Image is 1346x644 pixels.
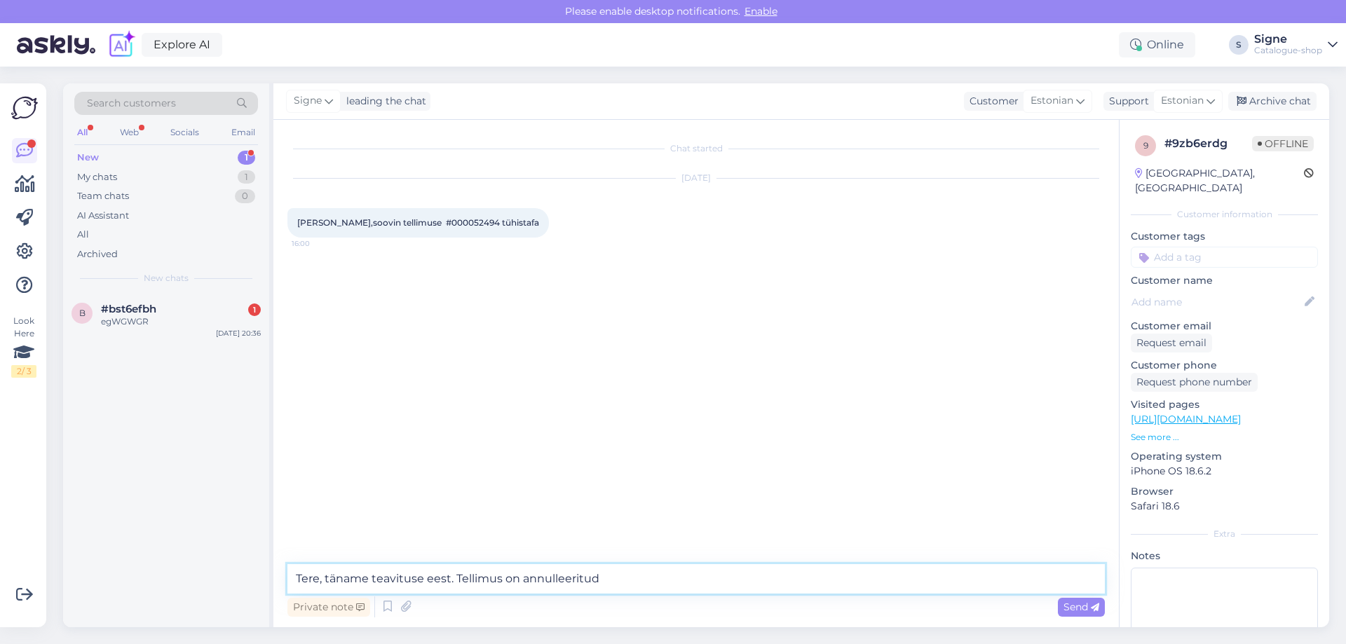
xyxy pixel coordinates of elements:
p: Customer name [1131,273,1318,288]
span: Send [1063,601,1099,613]
div: New [77,151,99,165]
p: Browser [1131,484,1318,499]
img: explore-ai [107,30,136,60]
div: All [74,123,90,142]
span: Signe [294,93,322,109]
span: [PERSON_NAME],soovin tellimuse #000052494 tühistafa [297,217,539,228]
p: Notes [1131,549,1318,563]
span: New chats [144,272,189,285]
img: Askly Logo [11,95,38,121]
div: Online [1119,32,1195,57]
div: egWGWGR [101,315,261,328]
span: b [79,308,86,318]
div: leading the chat [341,94,426,109]
p: Safari 18.6 [1131,499,1318,514]
div: 2 / 3 [11,365,36,378]
div: Extra [1131,528,1318,540]
p: Operating system [1131,449,1318,464]
div: Private note [287,598,370,617]
div: Catalogue-shop [1254,45,1322,56]
div: 0 [235,189,255,203]
div: Signe [1254,34,1322,45]
div: Team chats [77,189,129,203]
div: Email [229,123,258,142]
div: Archive chat [1228,92,1317,111]
div: Chat started [287,142,1105,155]
div: S [1229,35,1249,55]
textarea: Tere, täname teavituse eest. Tellimus on annulleeritud [287,564,1105,594]
p: Customer email [1131,319,1318,334]
div: Customer [964,94,1019,109]
div: [DATE] 20:36 [216,328,261,338]
div: My chats [77,170,117,184]
div: Support [1103,94,1149,109]
span: Estonian [1161,93,1204,109]
div: Socials [168,123,202,142]
span: 16:00 [292,238,344,249]
div: All [77,228,89,242]
span: Enable [740,5,782,18]
div: Web [117,123,142,142]
p: Customer tags [1131,229,1318,244]
div: [GEOGRAPHIC_DATA], [GEOGRAPHIC_DATA] [1135,166,1304,196]
div: Archived [77,247,118,261]
input: Add name [1131,294,1302,310]
span: Offline [1252,136,1314,151]
a: SigneCatalogue-shop [1254,34,1338,56]
p: iPhone OS 18.6.2 [1131,464,1318,479]
span: Search customers [87,96,176,111]
span: #bst6efbh [101,303,156,315]
a: [URL][DOMAIN_NAME] [1131,413,1241,425]
div: Look Here [11,315,36,378]
a: Explore AI [142,33,222,57]
div: Customer information [1131,208,1318,221]
span: 9 [1143,140,1148,151]
div: Request email [1131,334,1212,352]
p: See more ... [1131,431,1318,444]
div: Request phone number [1131,373,1258,392]
span: Estonian [1031,93,1073,109]
input: Add a tag [1131,247,1318,268]
div: 1 [238,170,255,184]
p: Customer phone [1131,358,1318,373]
div: # 9zb6erdg [1164,135,1252,152]
p: Visited pages [1131,397,1318,412]
div: AI Assistant [77,209,129,223]
div: 1 [238,151,255,165]
div: [DATE] [287,172,1105,184]
div: 1 [248,303,261,316]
